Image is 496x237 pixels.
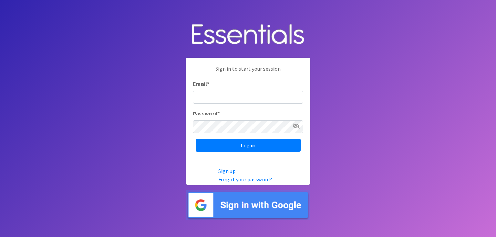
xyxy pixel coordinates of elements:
[193,109,220,117] label: Password
[217,110,220,117] abbr: required
[186,17,310,53] img: Human Essentials
[218,176,272,183] a: Forgot your password?
[218,168,236,174] a: Sign up
[186,190,310,220] img: Sign in with Google
[207,80,209,87] abbr: required
[196,139,301,152] input: Log in
[193,65,303,80] p: Sign in to start your session
[193,80,209,88] label: Email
